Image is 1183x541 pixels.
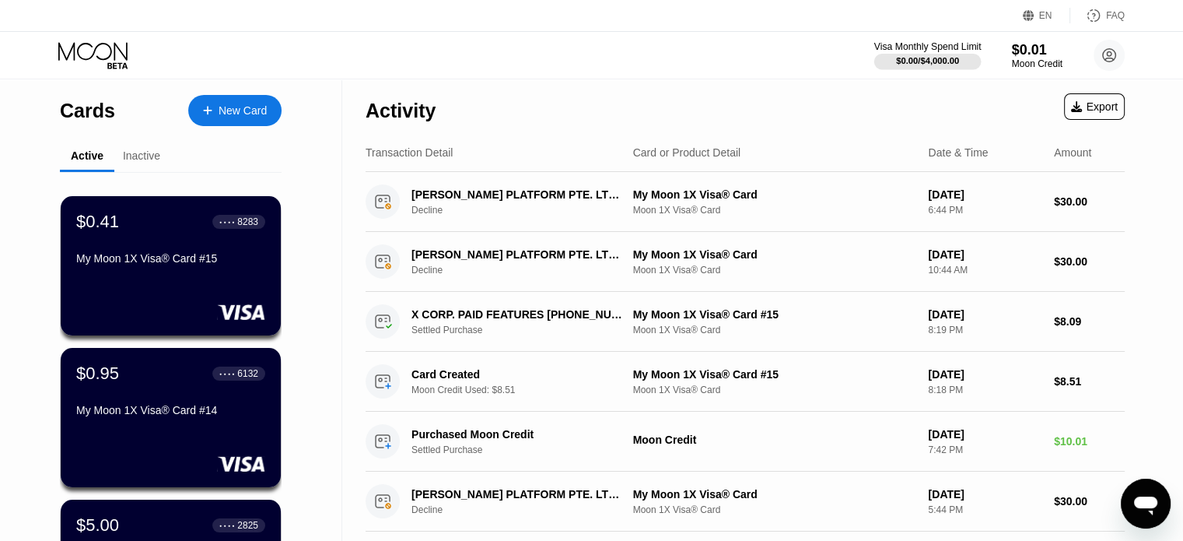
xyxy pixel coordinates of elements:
div: EN [1039,10,1052,21]
div: $8.51 [1054,375,1125,388]
div: ● ● ● ● [219,371,235,376]
div: $0.00 / $4,000.00 [896,56,959,65]
div: My Moon 1X Visa® Card [633,188,916,201]
div: Active [71,149,103,162]
div: [PERSON_NAME] PLATFORM PTE. LTD 8613426426232SG [411,488,625,501]
div: 6:44 PM [928,205,1041,216]
div: My Moon 1X Visa® Card #15 [633,308,916,321]
div: [DATE] [928,368,1041,381]
div: My Moon 1X Visa® Card #15 [633,368,916,381]
div: $30.00 [1054,195,1125,208]
div: Moon Credit [633,434,916,446]
div: ● ● ● ● [219,523,235,528]
div: [PERSON_NAME] PLATFORM PTE. LTD 8613426426232SG [411,188,625,201]
div: $0.41 [76,212,119,232]
div: My Moon 1X Visa® Card [633,488,916,501]
div: [DATE] [928,488,1041,501]
div: Purchased Moon CreditSettled PurchaseMoon Credit[DATE]7:42 PM$10.01 [366,412,1125,472]
div: Card Created [411,368,625,381]
div: X CORP. PAID FEATURES [PHONE_NUMBER] USSettled PurchaseMy Moon 1X Visa® Card #15Moon 1X Visa® Car... [366,292,1125,352]
div: 8:19 PM [928,325,1041,335]
div: Moon 1X Visa® Card [633,205,916,216]
div: 2825 [237,520,258,531]
div: New Card [219,104,267,118]
div: [DATE] [928,188,1041,201]
div: Moon 1X Visa® Card [633,325,916,335]
div: Card CreatedMoon Credit Used: $8.51My Moon 1X Visa® Card #15Moon 1X Visa® Card[DATE]8:18 PM$8.51 [366,352,1125,412]
div: ● ● ● ● [219,220,235,224]
div: Moon Credit Used: $8.51 [411,385,641,395]
div: EN [1023,8,1070,23]
div: Date & Time [928,146,988,159]
div: Card or Product Detail [633,146,741,159]
div: $0.95● ● ● ●6132My Moon 1X Visa® Card #14 [61,348,281,487]
div: X CORP. PAID FEATURES [PHONE_NUMBER] US [411,308,625,321]
div: [PERSON_NAME] PLATFORM PTE. LTD 8613426426232SGDeclineMy Moon 1X Visa® CardMoon 1X Visa® Card[DAT... [366,232,1125,292]
div: Transaction Detail [366,146,453,159]
div: Export [1064,93,1125,120]
div: Activity [366,100,436,122]
div: Settled Purchase [411,444,641,455]
div: $0.01 [1012,42,1062,58]
div: [DATE] [928,428,1041,441]
div: 8:18 PM [928,385,1041,395]
div: FAQ [1070,8,1125,23]
div: Cards [60,100,115,122]
div: 5:44 PM [928,504,1041,515]
div: Export [1071,100,1118,113]
div: [DATE] [928,308,1041,321]
div: $0.01Moon Credit [1012,42,1062,69]
div: Purchased Moon Credit [411,428,625,441]
div: $0.95 [76,364,119,384]
div: Decline [411,504,641,515]
div: Moon 1X Visa® Card [633,265,916,276]
div: [DATE] [928,248,1041,261]
div: 8283 [237,216,258,227]
div: [PERSON_NAME] PLATFORM PTE. LTD 8613426426232SGDeclineMy Moon 1X Visa® CardMoon 1X Visa® Card[DAT... [366,172,1125,232]
div: [PERSON_NAME] PLATFORM PTE. LTD 8613426426232SGDeclineMy Moon 1X Visa® CardMoon 1X Visa® Card[DAT... [366,472,1125,532]
iframe: Tlačidlo na spustenie okna správ, prebieha konverzácia [1121,479,1171,529]
div: $0.41● ● ● ●8283My Moon 1X Visa® Card #15 [61,196,281,335]
div: Moon 1X Visa® Card [633,504,916,515]
div: $30.00 [1054,255,1125,268]
div: Settled Purchase [411,325,641,335]
div: Inactive [123,149,160,162]
div: My Moon 1X Visa® Card [633,248,916,261]
div: Moon 1X Visa® Card [633,385,916,395]
div: $10.01 [1054,435,1125,448]
div: 6132 [237,368,258,379]
div: My Moon 1X Visa® Card #14 [76,404,265,416]
div: Visa Monthly Spend Limit [874,41,982,52]
div: Amount [1054,146,1091,159]
div: Visa Monthly Spend Limit$0.00/$4,000.00 [875,41,980,69]
div: $5.00 [76,515,119,536]
div: $30.00 [1054,495,1125,508]
div: 10:44 AM [928,265,1041,276]
div: Moon Credit [1012,58,1062,69]
div: My Moon 1X Visa® Card #15 [76,252,265,265]
div: FAQ [1106,10,1125,21]
div: New Card [188,95,282,126]
div: $8.09 [1054,315,1125,328]
div: Decline [411,205,641,216]
div: [PERSON_NAME] PLATFORM PTE. LTD 8613426426232SG [411,248,625,261]
div: Decline [411,265,641,276]
div: 7:42 PM [928,444,1041,455]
